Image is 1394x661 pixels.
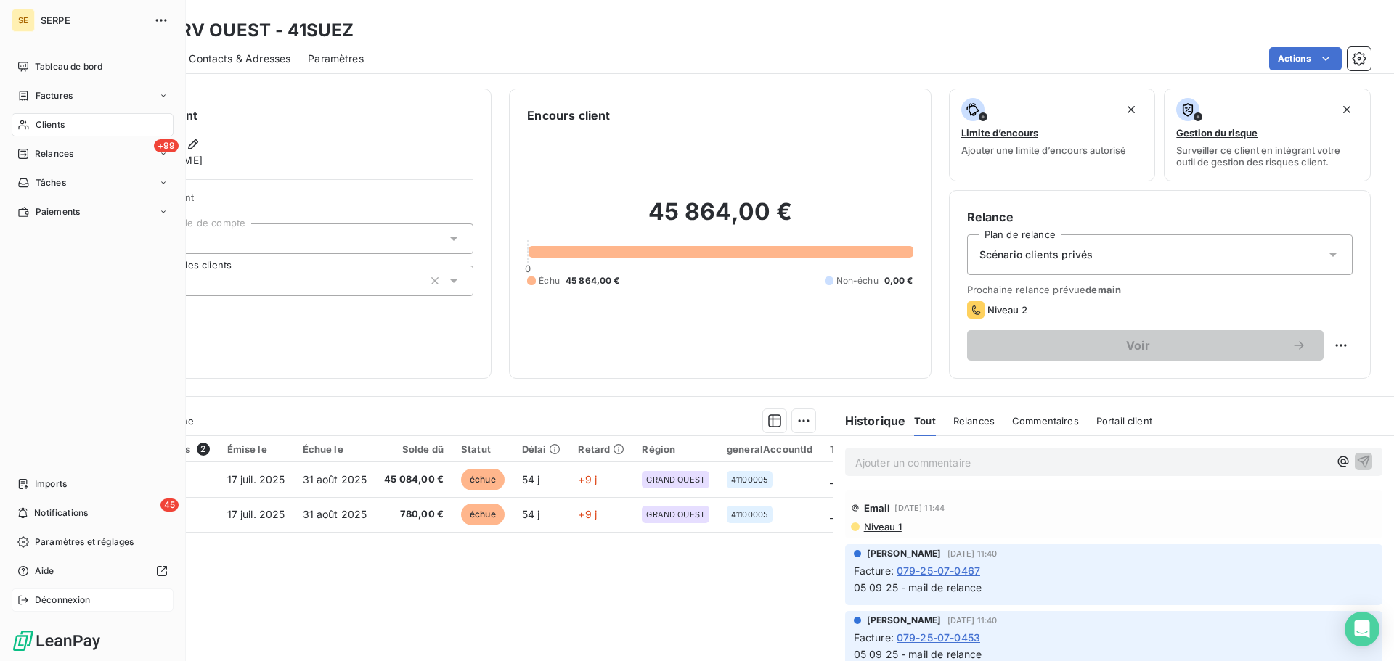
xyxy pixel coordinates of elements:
span: Non-échu [836,274,879,287]
span: échue [461,469,505,490]
div: SE [12,9,35,32]
div: Statut [461,443,505,455]
span: Paramètres [308,52,364,66]
span: +9 j [578,508,597,520]
span: 2 [197,443,210,456]
span: 31 août 2025 [303,508,367,520]
span: Commentaires [1012,415,1079,427]
span: Gestion du risque [1176,127,1258,139]
h6: Informations client [88,107,473,124]
span: Relances [953,415,995,427]
h3: SUEZ RV OUEST - 41SUEZ [128,17,354,44]
a: Aide [12,559,174,583]
button: Gestion du risqueSurveiller ce client en intégrant votre outil de gestion des risques client. [1164,89,1371,181]
span: Niveau 1 [863,521,902,533]
button: Actions [1269,47,1342,70]
span: 0,00 € [884,274,913,287]
span: Tout [914,415,936,427]
span: Ajouter une limite d’encours autorisé [961,144,1126,156]
span: Facture : [854,563,894,578]
div: Région [642,443,709,455]
span: échue [461,504,505,525]
span: Relances [35,147,73,160]
span: Aide [35,564,54,578]
span: 54 j [522,473,540,485]
span: [PERSON_NAME] [867,547,942,560]
span: GRAND OUEST [646,510,705,519]
span: [DATE] 11:40 [947,549,998,558]
h2: 45 864,00 € [527,197,913,241]
span: 17 juil. 2025 [227,508,285,520]
span: 17 juil. 2025 [227,473,285,485]
span: [DATE] 11:40 [947,616,998,625]
span: 780,00 € [384,507,444,522]
span: _ [830,473,834,485]
div: Types de contentieux [830,443,933,455]
span: Limite d’encours [961,127,1038,139]
div: Open Intercom Messenger [1345,612,1379,646]
span: Factures [36,89,73,102]
span: Surveiller ce client en intégrant votre outil de gestion des risques client. [1176,144,1358,168]
span: 41100005 [731,475,768,484]
span: Portail client [1096,415,1152,427]
span: Échu [539,274,560,287]
span: demain [1085,284,1121,295]
span: 41100005 [731,510,768,519]
span: Contacts & Adresses [189,52,290,66]
span: 45 [160,498,179,512]
button: Voir [967,330,1324,361]
span: 05 09 25 - mail de relance [854,581,982,594]
span: Email [864,502,891,514]
span: 54 j [522,508,540,520]
span: Facture : [854,630,894,645]
span: Déconnexion [35,594,91,607]
div: Solde dû [384,443,444,455]
span: 05 09 25 - mail de relance [854,648,982,660]
span: Scénario clients privés [979,247,1093,262]
span: 45 084,00 € [384,472,444,487]
span: SERPE [41,15,145,26]
span: Paiements [36,205,80,218]
span: Voir [985,340,1292,351]
span: Niveau 2 [987,304,1027,316]
span: 079-25-07-0467 [897,563,980,578]
span: [PERSON_NAME] [867,614,942,627]
span: 31 août 2025 [303,473,367,485]
span: Clients [36,118,65,131]
span: +9 j [578,473,597,485]
button: Limite d’encoursAjouter une limite d’encours autorisé [949,89,1156,181]
span: Imports [35,477,67,490]
span: [DATE] 11:44 [894,504,945,512]
span: Propriétés Client [117,192,473,212]
span: 45 864,00 € [566,274,620,287]
div: Échue le [303,443,367,455]
span: _ [830,508,834,520]
span: 0 [525,263,531,274]
span: Tableau de bord [35,60,102,73]
span: Paramètres et réglages [35,535,134,549]
span: GRAND OUEST [646,475,705,484]
div: generalAccountId [727,443,812,455]
div: Délai [522,443,561,455]
div: Émise le [227,443,285,455]
h6: Historique [833,412,906,430]
img: Logo LeanPay [12,629,102,652]
span: +99 [154,139,179,152]
span: Notifications [34,506,88,520]
div: Retard [578,443,624,455]
h6: Encours client [527,107,610,124]
span: 079-25-07-0453 [897,630,980,645]
h6: Relance [967,208,1353,226]
span: Tâches [36,176,66,189]
span: Prochaine relance prévue [967,284,1353,295]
